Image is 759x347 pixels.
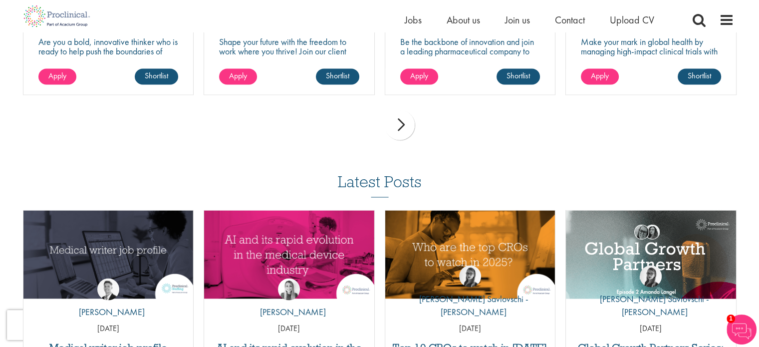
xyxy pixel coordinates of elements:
[135,68,178,84] a: Shortlist
[48,70,66,81] span: Apply
[316,68,359,84] a: Shortlist
[400,37,540,75] p: Be the backbone of innovation and join a leading pharmaceutical company to help keep life-changin...
[23,210,194,299] img: Medical writer job profile
[23,323,194,334] p: [DATE]
[566,210,736,299] a: Link to a post
[338,173,422,197] h3: Latest Posts
[566,323,736,334] p: [DATE]
[278,278,300,300] img: Hannah Burke
[555,13,585,26] a: Contact
[400,68,438,84] a: Apply
[727,315,757,345] img: Chatbot
[410,70,428,81] span: Apply
[640,265,662,287] img: Theodora Savlovschi - Wicks
[610,13,654,26] a: Upload CV
[581,37,721,65] p: Make your mark in global health by managing high-impact clinical trials with a leading CRO.
[204,323,374,334] p: [DATE]
[505,13,530,26] a: Join us
[385,292,555,318] p: [PERSON_NAME] Savlovschi - [PERSON_NAME]
[385,210,555,299] img: Top 10 CROs 2025 | Proclinical
[459,265,481,287] img: Theodora Savlovschi - Wicks
[253,278,326,323] a: Hannah Burke [PERSON_NAME]
[405,13,422,26] a: Jobs
[385,210,555,299] a: Link to a post
[71,305,145,318] p: [PERSON_NAME]
[204,210,374,299] a: Link to a post
[385,323,555,334] p: [DATE]
[219,37,359,75] p: Shape your future with the freedom to work where you thrive! Join our client with this fully remo...
[447,13,480,26] a: About us
[219,68,257,84] a: Apply
[38,68,76,84] a: Apply
[204,210,374,299] img: AI and Its Impact on the Medical Device Industry | Proclinical
[581,68,619,84] a: Apply
[385,110,415,140] div: next
[71,278,145,323] a: George Watson [PERSON_NAME]
[591,70,609,81] span: Apply
[229,70,247,81] span: Apply
[678,68,721,84] a: Shortlist
[727,315,735,323] span: 1
[7,310,135,340] iframe: reCAPTCHA
[38,37,179,75] p: Are you a bold, innovative thinker who is ready to help push the boundaries of science and make a...
[97,278,119,300] img: George Watson
[566,292,736,318] p: [PERSON_NAME] Savlovschi - [PERSON_NAME]
[497,68,540,84] a: Shortlist
[253,305,326,318] p: [PERSON_NAME]
[385,265,555,323] a: Theodora Savlovschi - Wicks [PERSON_NAME] Savlovschi - [PERSON_NAME]
[566,265,736,323] a: Theodora Savlovschi - Wicks [PERSON_NAME] Savlovschi - [PERSON_NAME]
[23,210,194,299] a: Link to a post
